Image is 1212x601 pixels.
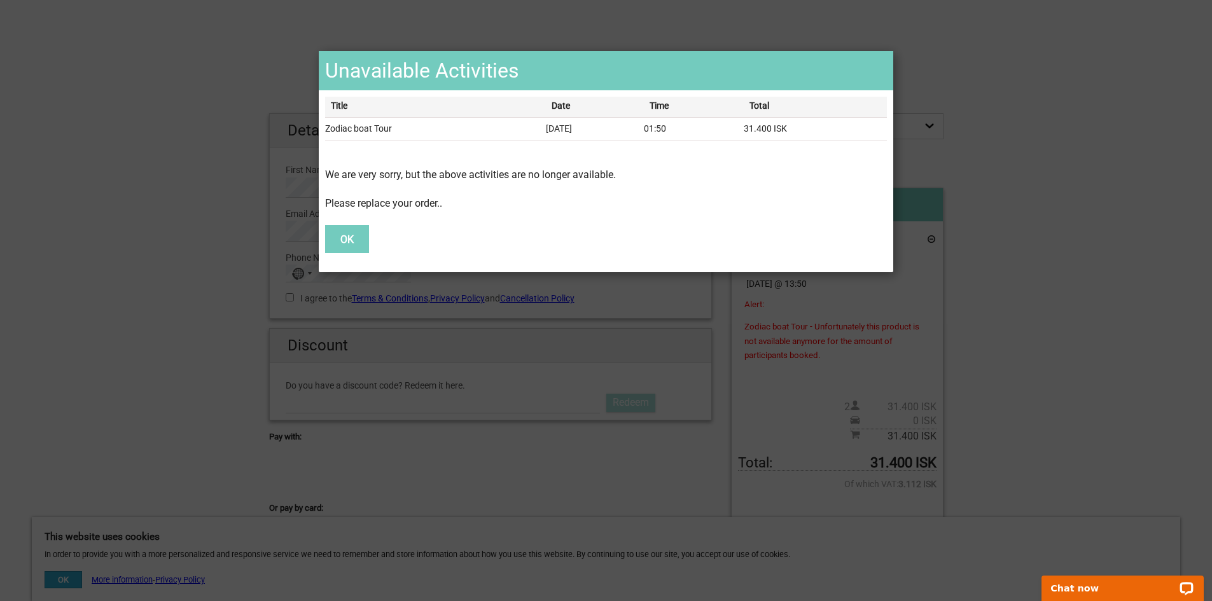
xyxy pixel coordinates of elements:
[644,97,744,117] th: Time
[546,117,644,141] td: [DATE]
[325,117,546,141] td: Zodiac boat Tour
[644,117,744,141] td: 01:50
[744,97,887,117] th: Total
[319,51,893,90] h1: Unavailable Activities
[546,97,644,117] th: Date
[744,117,887,141] td: 31.400 ISK
[325,225,369,253] button: OK
[1033,561,1212,601] iframe: LiveChat chat widget
[325,168,887,182] p: We are very sorry, but the above activities are no longer available.
[325,197,887,211] p: Please replace your order..
[325,97,546,117] th: Title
